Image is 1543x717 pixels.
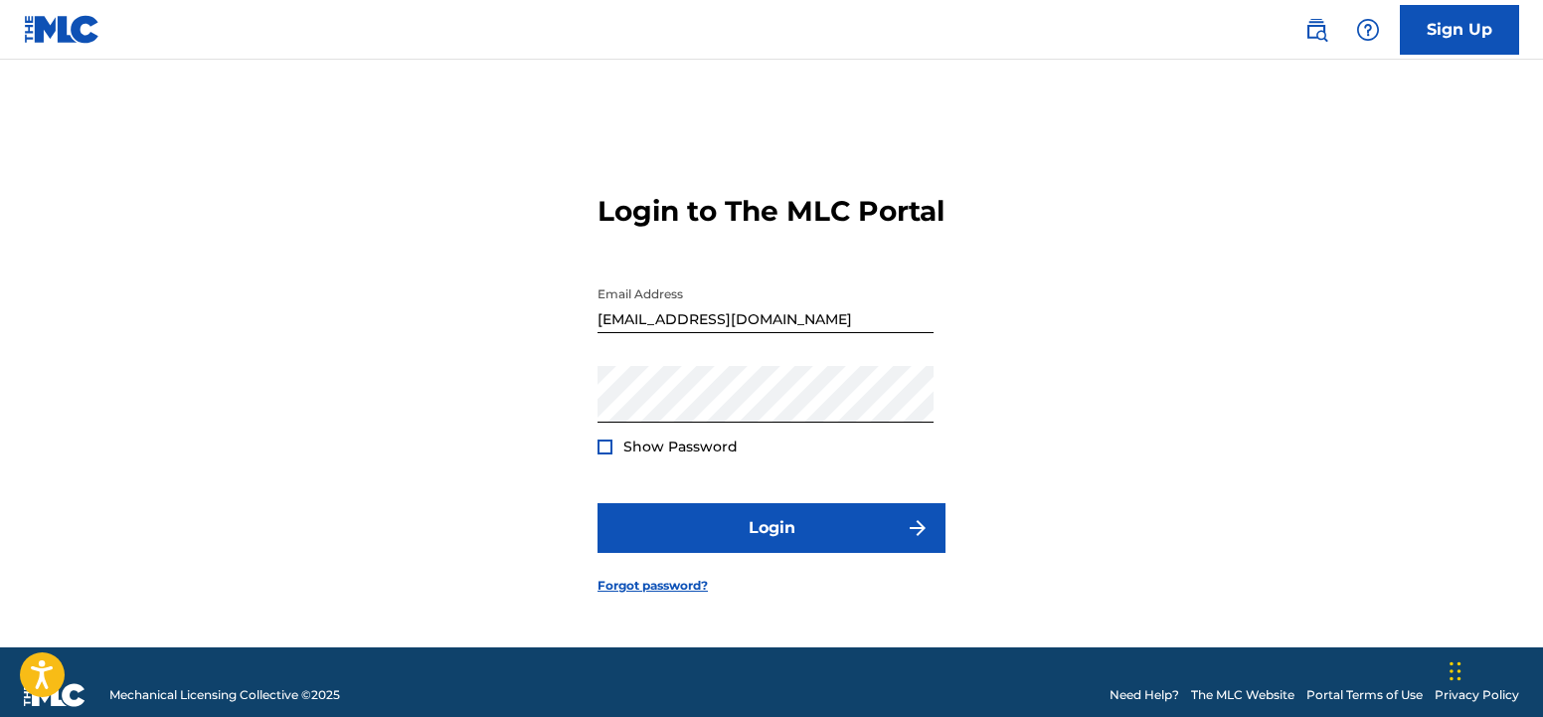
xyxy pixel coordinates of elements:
img: MLC Logo [24,15,100,44]
img: help [1356,18,1380,42]
a: Need Help? [1110,686,1179,704]
a: Portal Terms of Use [1306,686,1423,704]
span: Show Password [623,438,738,455]
a: Sign Up [1400,5,1519,55]
div: Help [1348,10,1388,50]
a: Privacy Policy [1435,686,1519,704]
button: Login [598,503,945,553]
img: f7272a7cc735f4ea7f67.svg [906,516,930,540]
img: search [1304,18,1328,42]
a: Forgot password? [598,577,708,595]
iframe: Chat Widget [1444,622,1543,717]
h3: Login to The MLC Portal [598,194,944,229]
img: logo [24,683,86,707]
span: Mechanical Licensing Collective © 2025 [109,686,340,704]
div: Drag [1450,641,1461,701]
a: Public Search [1296,10,1336,50]
a: The MLC Website [1191,686,1294,704]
